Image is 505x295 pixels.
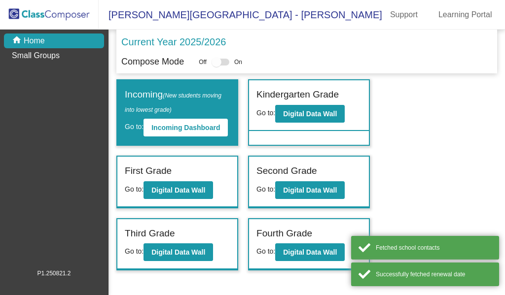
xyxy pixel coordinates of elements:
label: Kindergarten Grade [256,88,339,102]
p: Small Groups [12,50,60,62]
span: Go to: [125,123,144,131]
button: Digital Data Wall [275,181,345,199]
button: Digital Data Wall [275,105,345,123]
b: Digital Data Wall [283,186,337,194]
button: Incoming Dashboard [144,119,228,136]
button: Digital Data Wall [275,243,345,261]
span: Go to: [125,247,144,255]
div: Fetched school contacts [376,243,492,252]
span: (New students moving into lowest grade) [125,92,221,113]
a: Learning Portal [431,7,500,23]
p: Compose Mode [121,55,184,68]
span: Go to: [256,109,275,117]
p: Current Year 2025/2026 [121,34,226,49]
label: Third Grade [125,227,175,241]
div: Successfully fetched renewal date [376,270,492,279]
span: Go to: [256,247,275,255]
mat-icon: home [12,35,24,47]
a: Support [382,7,426,23]
p: Home [24,35,45,47]
label: First Grade [125,164,172,178]
button: Digital Data Wall [144,181,213,199]
label: Fourth Grade [256,227,312,241]
b: Digital Data Wall [283,110,337,118]
label: Incoming [125,88,230,116]
button: Digital Data Wall [144,243,213,261]
b: Digital Data Wall [151,186,205,194]
span: Off [199,58,207,66]
span: On [234,58,242,66]
span: Go to: [256,185,275,193]
label: Second Grade [256,164,317,178]
b: Incoming Dashboard [151,124,220,131]
span: [PERSON_NAME][GEOGRAPHIC_DATA] - [PERSON_NAME] [99,7,382,23]
b: Digital Data Wall [283,248,337,256]
b: Digital Data Wall [151,248,205,256]
span: Go to: [125,185,144,193]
